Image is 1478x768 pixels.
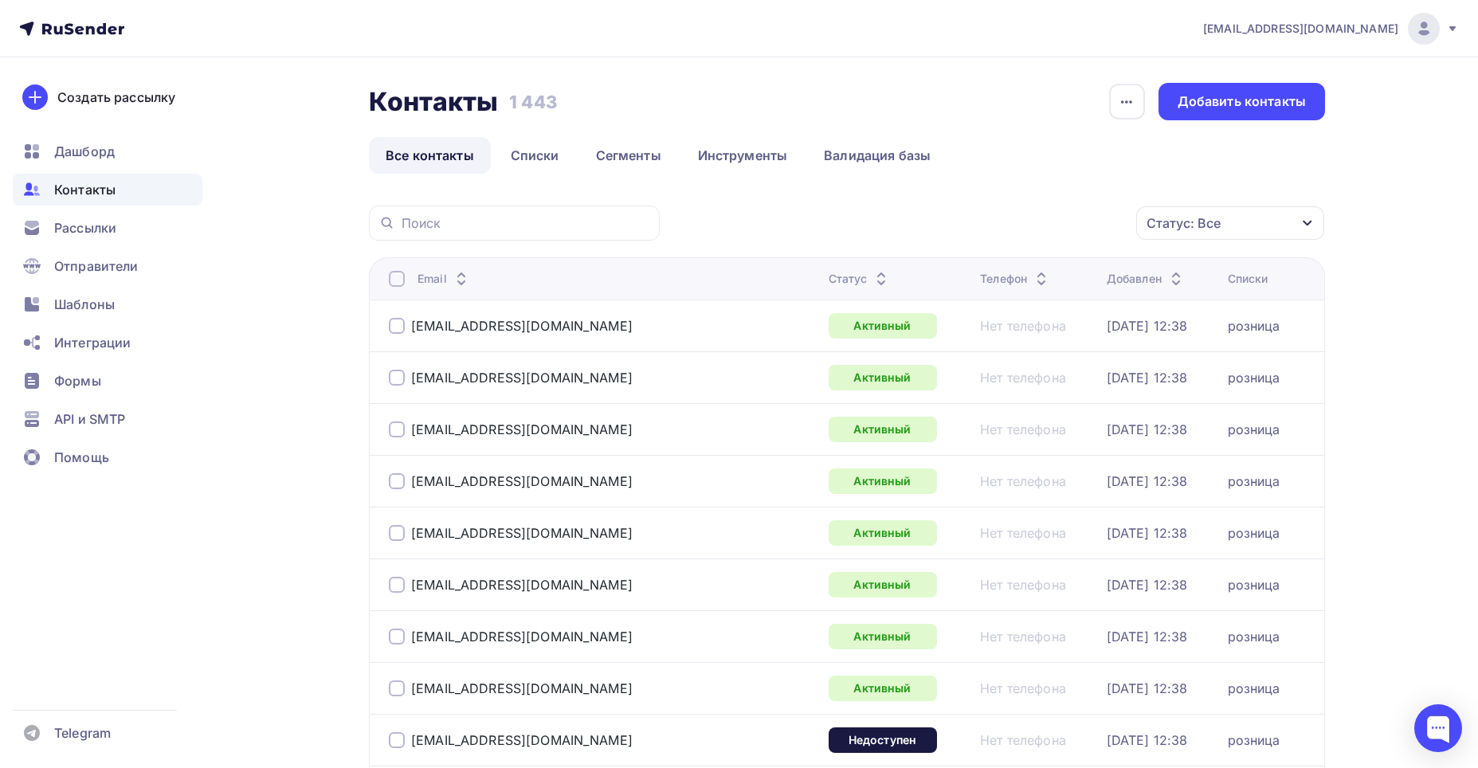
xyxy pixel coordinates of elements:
a: [DATE] 12:38 [1107,421,1188,437]
a: Контакты [13,174,202,206]
div: Нет телефона [980,629,1066,645]
span: Telegram [54,723,111,743]
a: розница [1228,370,1280,386]
span: API и SMTP [54,409,125,429]
a: [EMAIL_ADDRESS][DOMAIN_NAME] [411,421,633,437]
a: розница [1228,732,1280,748]
div: [DATE] 12:38 [1107,732,1188,748]
div: Добавлен [1107,271,1186,287]
div: [EMAIL_ADDRESS][DOMAIN_NAME] [411,525,633,541]
div: [EMAIL_ADDRESS][DOMAIN_NAME] [411,732,633,748]
a: [EMAIL_ADDRESS][DOMAIN_NAME] [411,318,633,334]
a: Активный [829,624,937,649]
a: [EMAIL_ADDRESS][DOMAIN_NAME] [411,680,633,696]
div: Email [418,271,471,287]
a: Списки [494,137,576,174]
a: Активный [829,313,937,339]
a: Нет телефона [980,732,1066,748]
span: Рассылки [54,218,116,237]
h3: 1 443 [509,91,557,113]
div: Списки [1228,271,1268,287]
a: [DATE] 12:38 [1107,629,1188,645]
a: Отправители [13,250,202,282]
a: Недоступен [829,727,937,753]
div: Статус [829,271,892,287]
a: [DATE] 12:38 [1107,680,1188,696]
div: Создать рассылку [57,88,175,107]
span: [EMAIL_ADDRESS][DOMAIN_NAME] [1203,21,1398,37]
a: Все контакты [369,137,491,174]
div: Статус: Все [1147,214,1221,233]
a: [EMAIL_ADDRESS][DOMAIN_NAME] [411,577,633,593]
a: розница [1228,421,1280,437]
a: [DATE] 12:38 [1107,525,1188,541]
a: розница [1228,525,1280,541]
a: розница [1228,473,1280,489]
div: Нет телефона [980,421,1066,437]
div: Нет телефона [980,680,1066,696]
a: [EMAIL_ADDRESS][DOMAIN_NAME] [1203,13,1459,45]
a: Инструменты [681,137,805,174]
div: Добавить контакты [1178,92,1306,111]
a: розница [1228,680,1280,696]
a: [DATE] 12:38 [1107,473,1188,489]
a: Рассылки [13,212,202,244]
a: Нет телефона [980,525,1066,541]
span: Формы [54,371,101,390]
a: Нет телефона [980,370,1066,386]
a: Нет телефона [980,577,1066,593]
a: Дашборд [13,135,202,167]
a: Активный [829,520,937,546]
a: розница [1228,318,1280,334]
input: Поиск [402,214,650,232]
a: Нет телефона [980,473,1066,489]
a: Активный [829,676,937,701]
span: Шаблоны [54,295,115,314]
a: [EMAIL_ADDRESS][DOMAIN_NAME] [411,473,633,489]
span: Отправители [54,257,139,276]
a: Сегменты [579,137,678,174]
a: [EMAIL_ADDRESS][DOMAIN_NAME] [411,629,633,645]
a: [DATE] 12:38 [1107,577,1188,593]
a: [EMAIL_ADDRESS][DOMAIN_NAME] [411,370,633,386]
button: Статус: Все [1135,206,1325,241]
a: Активный [829,468,937,494]
a: Активный [829,572,937,598]
span: Контакты [54,180,116,199]
a: [DATE] 12:38 [1107,318,1188,334]
a: розница [1228,577,1280,593]
div: розница [1228,629,1280,645]
a: Шаблоны [13,288,202,320]
span: Интеграции [54,333,131,352]
a: Нет телефона [980,318,1066,334]
a: Активный [829,417,937,442]
div: [DATE] 12:38 [1107,370,1188,386]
